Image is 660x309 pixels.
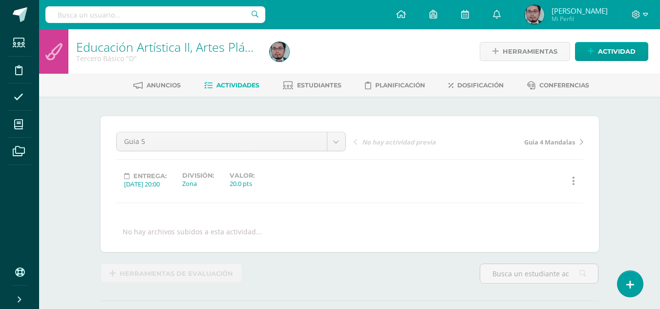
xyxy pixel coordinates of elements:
[480,42,570,61] a: Herramientas
[362,138,436,146] span: No hay actividad previa
[270,42,289,62] img: c79a8ee83a32926c67f9bb364e6b58c4.png
[123,227,262,236] div: No hay archivos subidos a esta actividad...
[524,138,575,146] span: Guia 4 Mandalas
[76,40,258,54] h1: Educación Artística II, Artes Plásticas
[575,42,648,61] a: Actividad
[204,78,259,93] a: Actividades
[503,42,557,61] span: Herramientas
[539,82,589,89] span: Conferencias
[457,82,504,89] span: Dosificación
[375,82,425,89] span: Planificación
[552,15,608,23] span: Mi Perfil
[527,78,589,93] a: Conferencias
[365,78,425,93] a: Planificación
[230,172,255,179] label: Valor:
[552,6,608,16] span: [PERSON_NAME]
[182,172,214,179] label: División:
[124,180,167,188] div: [DATE] 20:00
[76,54,258,63] div: Tercero Básico 'D'
[216,82,259,89] span: Actividades
[133,172,167,180] span: Entrega:
[468,137,583,146] a: Guia 4 Mandalas
[117,132,345,151] a: Guia 5
[120,265,233,283] span: Herramientas de evaluación
[297,82,341,89] span: Estudiantes
[230,179,255,188] div: 20.0 pts
[480,264,598,283] input: Busca un estudiante aquí...
[133,78,181,93] a: Anuncios
[525,5,544,24] img: c79a8ee83a32926c67f9bb364e6b58c4.png
[448,78,504,93] a: Dosificación
[182,179,214,188] div: Zona
[598,42,636,61] span: Actividad
[283,78,341,93] a: Estudiantes
[45,6,265,23] input: Busca un usuario...
[147,82,181,89] span: Anuncios
[76,39,276,55] a: Educación Artística II, Artes Plásticas
[124,132,319,151] span: Guia 5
